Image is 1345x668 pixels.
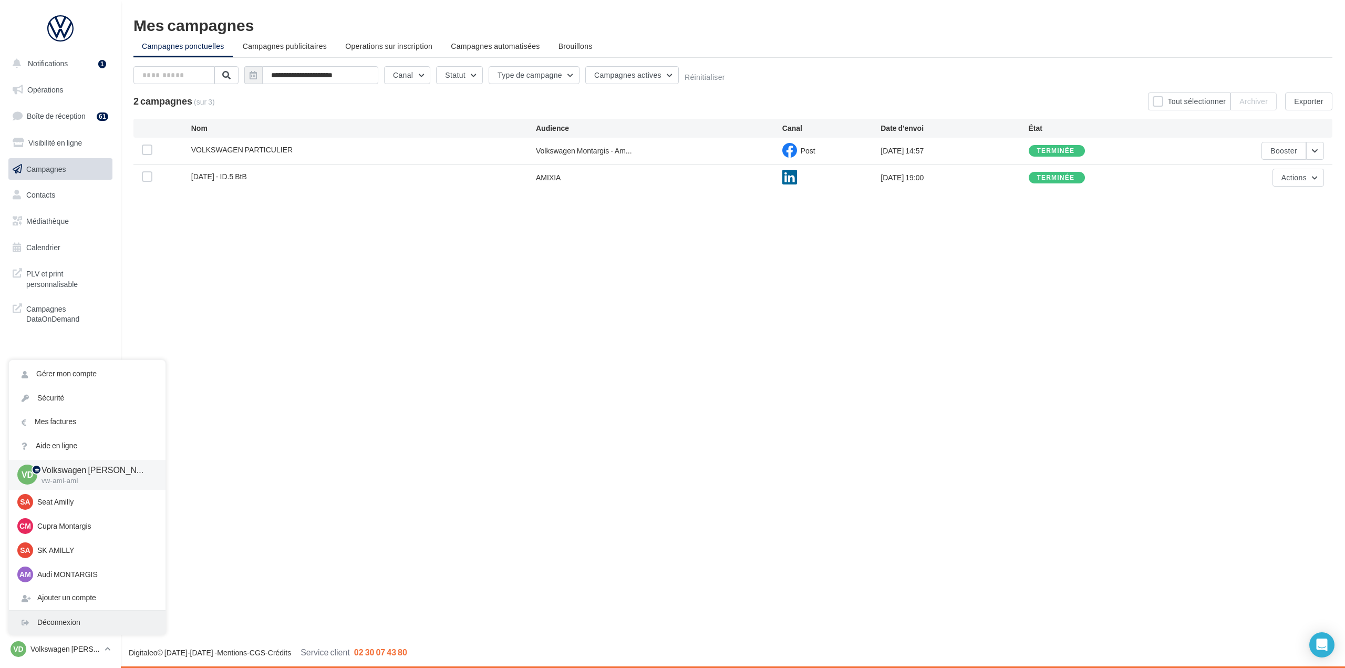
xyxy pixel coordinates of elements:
[13,644,23,654] span: VD
[19,569,31,580] span: AM
[37,521,153,531] p: Cupra Montargis
[9,611,165,634] div: Déconnexion
[26,217,69,225] span: Médiathèque
[9,410,165,434] a: Mes factures
[345,42,432,50] span: Operations sur inscription
[9,586,165,610] div: Ajouter un compte
[536,146,632,156] span: Volkswagen Montargis - Am...
[1230,93,1277,110] button: Archiver
[6,184,115,206] a: Contacts
[881,123,1028,133] div: Date d'envoi
[881,146,1028,156] div: [DATE] 14:57
[354,647,407,657] span: 02 30 07 43 80
[27,111,86,120] span: Boîte de réception
[19,521,31,531] span: CM
[1272,169,1324,187] button: Actions
[26,266,108,289] span: PLV et print personnalisable
[1281,173,1307,182] span: Actions
[243,42,327,50] span: Campagnes publicitaires
[37,497,153,507] p: Seat Amilly
[6,262,115,293] a: PLV et print personnalisable
[42,476,149,486] p: vw-ami-ami
[594,70,661,79] span: Campagnes actives
[191,172,247,181] span: 09/10/24 - ID.5 BtB
[8,639,112,659] a: VD Volkswagen [PERSON_NAME]
[28,59,68,68] span: Notifications
[801,146,815,155] span: Post
[26,302,108,324] span: Campagnes DataOnDemand
[268,648,291,657] a: Crédits
[1037,148,1075,155] div: terminée
[37,545,153,556] p: SK AMILLY
[451,42,540,50] span: Campagnes automatisées
[1029,123,1176,133] div: État
[26,243,60,252] span: Calendrier
[6,53,110,75] button: Notifications 1
[489,66,580,84] button: Type de campagne
[6,237,115,259] a: Calendrier
[558,42,593,50] span: Brouillons
[9,362,165,386] a: Gérer mon compte
[6,132,115,154] a: Visibilité en ligne
[301,647,350,657] span: Service client
[191,123,536,133] div: Nom
[129,648,407,657] span: © [DATE]-[DATE] - - -
[1261,142,1306,160] button: Booster
[191,145,293,154] span: VOLKSWAGEN PARTICULIER
[685,73,725,81] button: Réinitialiser
[97,112,108,121] div: 61
[6,79,115,101] a: Opérations
[782,123,881,133] div: Canal
[6,297,115,328] a: Campagnes DataOnDemand
[6,210,115,232] a: Médiathèque
[22,469,33,481] span: VD
[27,85,63,94] span: Opérations
[133,95,192,107] span: 2 campagnes
[585,66,679,84] button: Campagnes actives
[1285,93,1332,110] button: Exporter
[250,648,265,657] a: CGS
[42,464,149,476] p: Volkswagen [PERSON_NAME]
[194,97,215,107] span: (sur 3)
[384,66,430,84] button: Canal
[28,138,82,147] span: Visibilité en ligne
[536,172,561,183] div: AMIXIA
[26,190,55,199] span: Contacts
[30,644,100,654] p: Volkswagen [PERSON_NAME]
[9,434,165,458] a: Aide en ligne
[436,66,483,84] button: Statut
[37,569,153,580] p: Audi MONTARGIS
[217,648,247,657] a: Mentions
[26,164,66,173] span: Campagnes
[20,545,30,556] span: SA
[20,497,30,507] span: SA
[129,648,157,657] a: Digitaleo
[881,172,1028,183] div: [DATE] 19:00
[1148,93,1230,110] button: Tout sélectionner
[98,60,106,68] div: 1
[1309,632,1334,657] div: Open Intercom Messenger
[536,123,782,133] div: Audience
[6,158,115,180] a: Campagnes
[133,17,1332,33] div: Mes campagnes
[6,105,115,127] a: Boîte de réception61
[1037,174,1075,181] div: terminée
[9,386,165,410] a: Sécurité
